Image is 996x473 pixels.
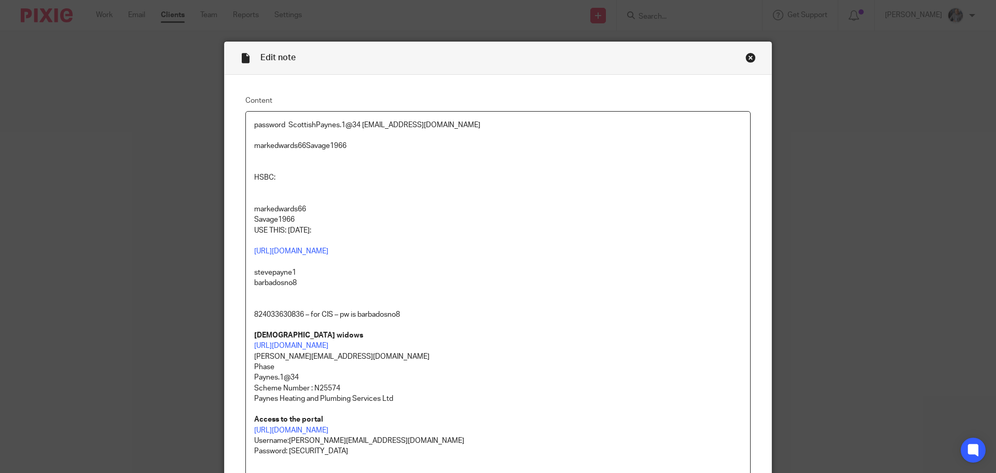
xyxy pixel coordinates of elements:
p: Phase [254,362,742,372]
p: Savage1966 [254,214,742,225]
p: Password: [SECURITY_DATA] [254,446,742,456]
strong: Access to the portal [254,416,323,423]
p: [PERSON_NAME][EMAIL_ADDRESS][DOMAIN_NAME] [254,352,742,362]
a: [URL][DOMAIN_NAME] [254,427,328,434]
strong: [DEMOGRAPHIC_DATA] widows [254,332,363,339]
a: [URL][DOMAIN_NAME] [254,248,328,255]
div: Close this dialog window [745,52,756,63]
p: Scheme Number : N25574 [254,383,742,394]
span: Edit note [260,53,296,62]
p: markedwards66 [254,204,742,214]
p: 824033630836 – for CIS – pw is barbadosno8 [254,309,742,320]
p: Paynes.1@34 [254,372,742,383]
a: [URL][DOMAIN_NAME] [254,342,328,349]
p: HSBC: [254,172,742,183]
p: stevepayne1 [254,267,742,278]
p: password ScottishPaynes.1@34 [EMAIL_ADDRESS][DOMAIN_NAME] [254,120,742,130]
p: Username:[PERSON_NAME][EMAIL_ADDRESS][DOMAIN_NAME] [254,436,742,446]
p: barbadosno8 [254,278,742,309]
p: Paynes Heating and Plumbing Services Ltd [254,394,742,404]
p: USE THIS: [DATE]: [254,225,742,236]
label: Content [245,96,751,106]
p: markedwards66 Savage1966 [254,130,742,152]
